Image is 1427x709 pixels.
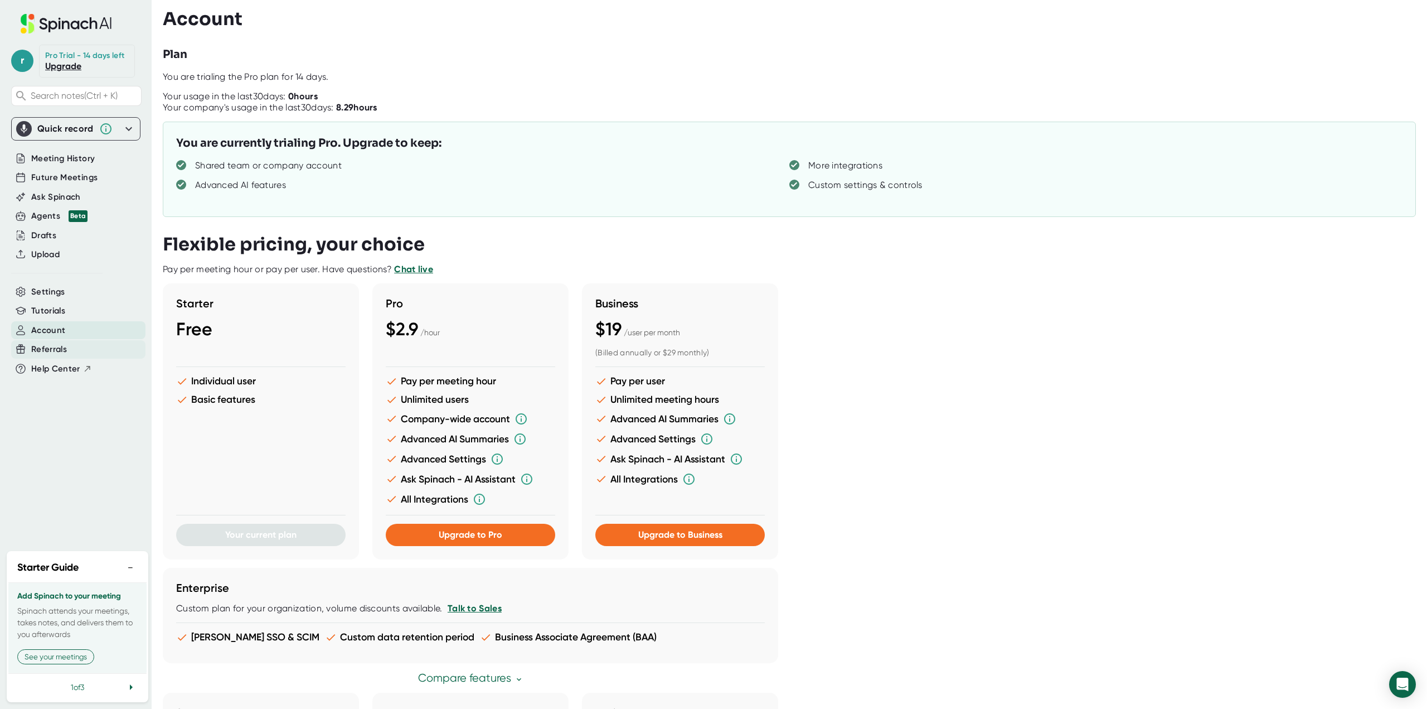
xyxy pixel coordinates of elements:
[480,631,657,643] li: Business Associate Agreement (BAA)
[225,529,297,540] span: Your current plan
[418,672,523,684] a: Compare features
[386,452,555,466] li: Advanced Settings
[31,210,88,223] div: Agents
[420,328,440,337] span: / hour
[123,560,138,576] button: −
[386,319,418,340] span: $2.9
[448,603,502,614] a: Talk to Sales
[595,412,765,426] li: Advanced AI Summaries
[176,375,346,387] li: Individual user
[163,102,377,113] div: Your company's usage in the last 30 days:
[288,91,318,102] b: 0 hours
[386,297,555,310] h3: Pro
[386,412,555,426] li: Company-wide account
[176,631,319,643] li: [PERSON_NAME] SSO & SCIM
[808,180,923,191] div: Custom settings & controls
[595,432,765,446] li: Advanced Settings
[45,61,81,71] a: Upgrade
[163,8,242,30] h3: Account
[176,319,212,340] span: Free
[176,394,346,406] li: Basic features
[638,529,722,540] span: Upgrade to Business
[386,394,555,406] li: Unlimited users
[17,649,94,664] button: See your meetings
[595,472,765,486] li: All Integrations
[176,524,346,546] button: Your current plan
[624,328,680,337] span: / user per month
[31,363,92,375] button: Help Center
[17,605,138,640] p: Spinach attends your meetings, takes notes, and delivers them to you afterwards
[163,46,187,63] h3: Plan
[325,631,474,643] li: Custom data retention period
[386,493,555,506] li: All Integrations
[163,234,425,255] h3: Flexible pricing, your choice
[176,603,765,614] div: Custom plan for your organization, volume discounts available.
[31,171,98,184] button: Future Meetings
[69,210,88,222] div: Beta
[595,297,765,310] h3: Business
[386,432,555,446] li: Advanced AI Summaries
[595,319,622,340] span: $19
[31,286,65,298] button: Settings
[386,524,555,546] button: Upgrade to Pro
[163,71,1427,83] div: You are trialing the Pro plan for 14 days.
[595,452,765,466] li: Ask Spinach - AI Assistant
[37,123,94,134] div: Quick record
[71,683,84,692] span: 1 of 3
[31,210,88,223] button: Agents Beta
[31,305,65,317] button: Tutorials
[31,152,95,165] button: Meeting History
[31,229,56,242] button: Drafts
[595,524,765,546] button: Upgrade to Business
[176,297,346,310] h3: Starter
[163,264,433,275] div: Pay per meeting hour or pay per user. Have questions?
[176,135,441,152] h3: You are currently trialing Pro. Upgrade to keep:
[595,394,765,406] li: Unlimited meeting hours
[31,90,118,101] span: Search notes (Ctrl + K)
[808,160,882,171] div: More integrations
[31,191,81,204] button: Ask Spinach
[31,363,80,375] span: Help Center
[17,560,79,575] h2: Starter Guide
[595,348,765,358] div: (Billed annually or $29 monthly)
[386,472,555,486] li: Ask Spinach - AI Assistant
[595,375,765,387] li: Pay per user
[163,91,318,102] div: Your usage in the last 30 days:
[31,343,67,356] button: Referrals
[45,51,124,61] div: Pro Trial - 14 days left
[176,581,765,595] h3: Enterprise
[16,118,135,140] div: Quick record
[17,592,138,601] h3: Add Spinach to your meeting
[195,180,286,191] div: Advanced AI features
[31,324,65,337] button: Account
[336,102,377,113] b: 8.29 hours
[11,50,33,72] span: r
[394,264,433,274] a: Chat live
[386,375,555,387] li: Pay per meeting hour
[31,248,60,261] button: Upload
[439,529,502,540] span: Upgrade to Pro
[1389,671,1416,698] div: Open Intercom Messenger
[195,160,342,171] div: Shared team or company account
